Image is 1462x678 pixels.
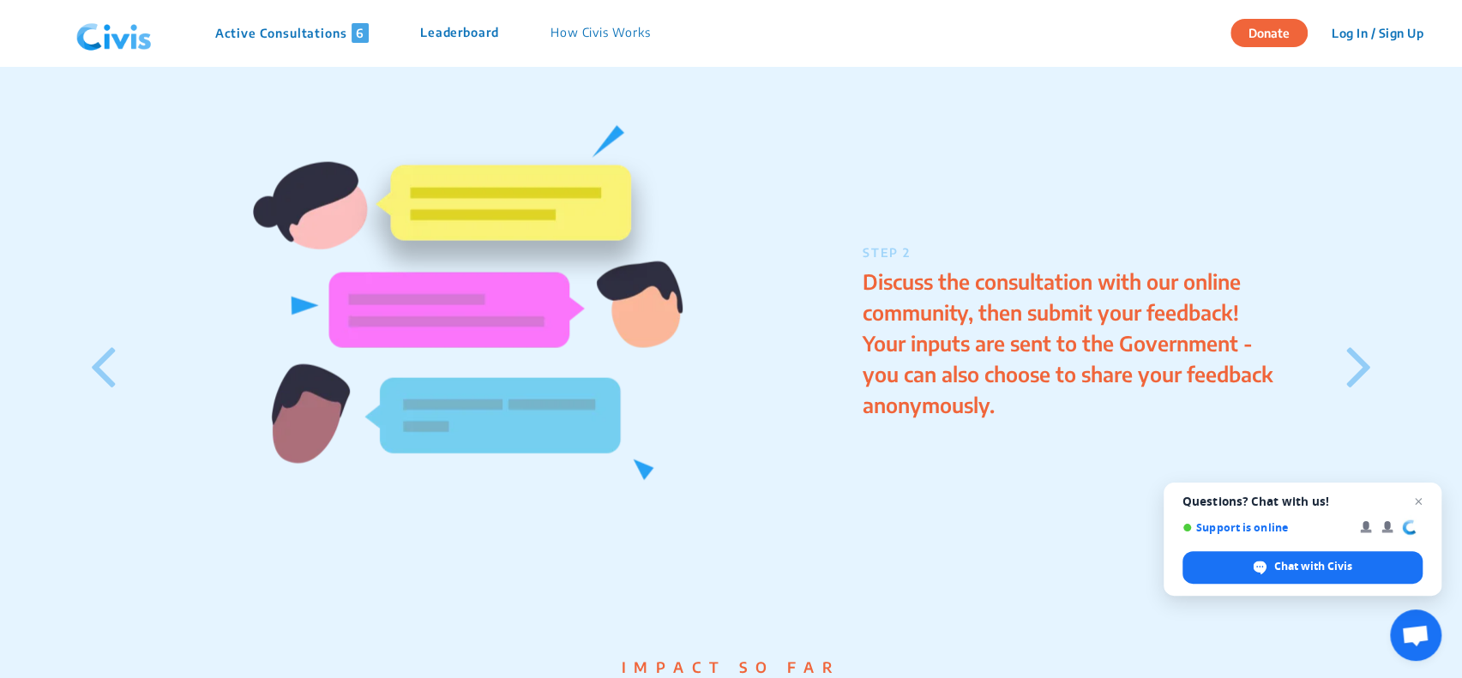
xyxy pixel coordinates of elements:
[1230,19,1308,47] button: Donate
[1182,551,1423,584] div: Chat with Civis
[215,23,369,43] p: Active Consultations
[1274,559,1352,574] span: Chat with Civis
[1390,609,1441,661] div: Open chat
[1321,20,1435,46] button: Log In / Sign Up
[863,266,1284,327] li: Discuss the consultation with our online community, then submit your feedback!
[1182,495,1423,508] span: Questions? Chat with us!
[1182,521,1348,534] span: Support is online
[863,244,1389,261] p: STEP 2
[551,23,651,43] p: How Civis Works
[863,327,1284,420] li: Your inputs are sent to the Government - you can also choose to share your feedback anonymously.
[1408,491,1429,512] span: Close chat
[194,65,743,614] img: steps image
[1230,23,1321,40] a: Donate
[69,8,159,59] img: navlogo.png
[352,23,369,43] span: 6
[420,23,499,43] p: Leaderboard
